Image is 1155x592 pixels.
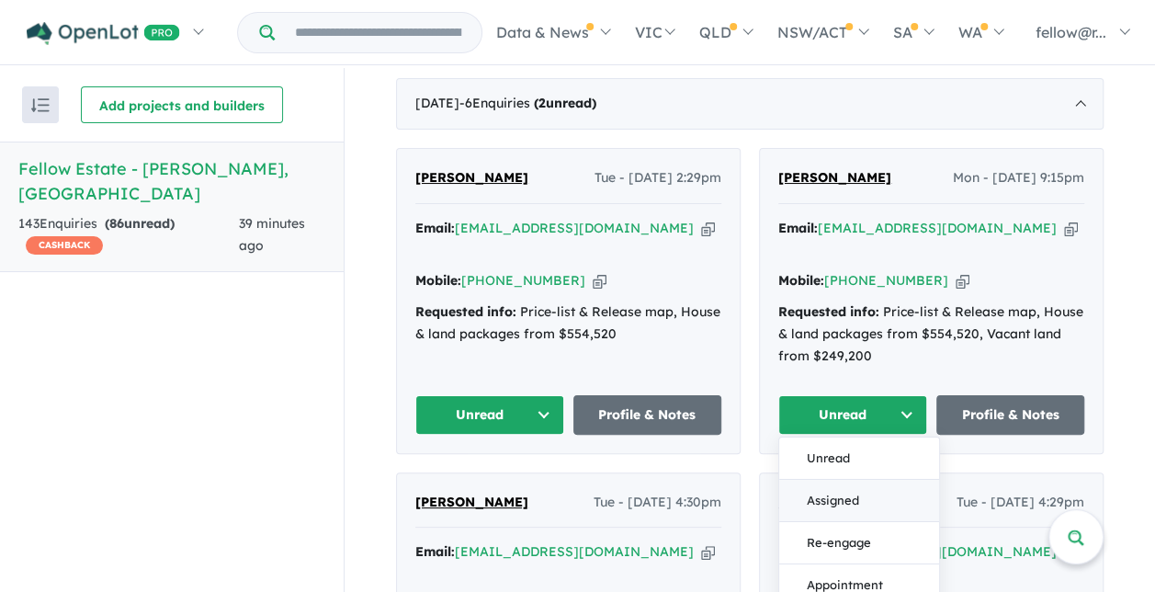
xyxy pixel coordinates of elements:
a: [PHONE_NUMBER] [824,272,948,289]
button: Unread [779,437,939,479]
strong: Email: [415,543,455,560]
span: fellow@r... [1036,23,1106,41]
button: Copy [701,542,715,562]
button: Add projects and builders [81,86,283,123]
span: Tue - [DATE] 4:29pm [957,492,1084,514]
a: Profile & Notes [573,395,722,435]
a: [EMAIL_ADDRESS][DOMAIN_NAME] [818,220,1057,236]
strong: Mobile: [778,272,824,289]
button: Unread [778,395,927,435]
span: 86 [109,215,124,232]
span: CASHBACK [26,236,103,255]
button: Copy [956,271,969,290]
a: [EMAIL_ADDRESS][DOMAIN_NAME] [455,220,694,236]
button: Copy [593,271,606,290]
button: Copy [701,219,715,238]
strong: Email: [778,220,818,236]
strong: Mobile: [415,272,461,289]
a: [PERSON_NAME] [415,492,528,514]
button: Copy [1064,219,1078,238]
button: Assigned [779,479,939,521]
img: sort.svg [31,98,50,112]
span: - 6 Enquir ies [459,95,596,111]
input: Try estate name, suburb, builder or developer [278,13,478,52]
div: 143 Enquir ies [18,213,239,257]
span: 39 minutes ago [239,215,305,254]
button: Re-engage [779,521,939,564]
span: Mon - [DATE] 9:15pm [953,167,1084,189]
div: Price-list & Release map, House & land packages from $554,520 [415,302,721,346]
a: Profile & Notes [936,395,1085,435]
a: [PHONE_NUMBER] [461,272,585,289]
button: Unread [415,395,564,435]
a: [PERSON_NAME] [415,167,528,189]
span: 2 [538,95,546,111]
a: [PERSON_NAME] [778,167,891,189]
span: Tue - [DATE] 2:29pm [594,167,721,189]
strong: ( unread) [534,95,596,111]
strong: Email: [415,220,455,236]
span: [PERSON_NAME] [415,169,528,186]
a: [EMAIL_ADDRESS][DOMAIN_NAME] [455,543,694,560]
strong: Requested info: [778,303,879,320]
h5: Fellow Estate - [PERSON_NAME] , [GEOGRAPHIC_DATA] [18,156,325,206]
span: [PERSON_NAME] [778,169,891,186]
img: Openlot PRO Logo White [27,22,180,45]
strong: Requested info: [415,303,516,320]
strong: ( unread) [105,215,175,232]
span: Tue - [DATE] 4:30pm [594,492,721,514]
div: Price-list & Release map, House & land packages from $554,520, Vacant land from $249,200 [778,302,1084,367]
span: [PERSON_NAME] [415,494,528,510]
div: [DATE] [396,78,1104,130]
